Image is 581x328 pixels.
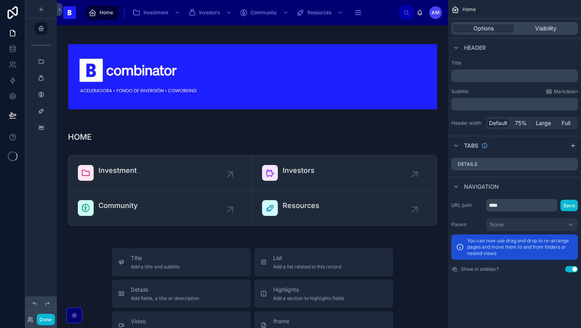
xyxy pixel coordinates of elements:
span: Markdown [554,88,578,95]
button: DetailsAdd fields, a title or description [112,279,251,308]
span: Add a section to highlights fields [273,295,344,302]
span: Add fields, a title or description [131,295,199,302]
a: Investors [186,6,236,20]
span: Details [131,286,199,294]
span: Resources [307,9,331,16]
a: Investment [130,6,184,20]
span: Add a title and subtitle [131,264,180,270]
p: You can now use drag and drop to re-arrange pages and move them to and from folders or nested views [467,238,573,257]
div: scrollable content [451,98,578,111]
span: List [273,254,341,262]
a: Community [237,6,292,20]
span: Large [536,119,551,127]
span: Navigation [464,183,499,191]
img: App logo [63,6,76,19]
span: Home [100,9,113,16]
button: HighlightsAdd a section to highlights fields [254,279,393,308]
button: None [486,218,578,231]
label: Show in sidebar? [461,266,499,272]
div: scrollable content [82,4,399,21]
button: Save [560,200,578,211]
button: TitleAdd a title and subtitle [112,248,251,276]
a: Markdown [546,88,578,95]
a: Home [86,6,119,20]
div: scrollable content [451,69,578,82]
span: Visibility [535,24,556,32]
label: Parent [451,221,483,228]
span: Community [251,9,277,16]
span: Title [131,254,180,262]
label: Header width [451,120,483,126]
span: Header [464,44,486,52]
label: URL path [451,202,483,208]
span: Full [562,119,570,127]
span: Video [131,317,176,325]
label: Title [451,60,578,66]
span: AM [432,9,440,16]
span: Investors [199,9,220,16]
button: Done [37,314,55,325]
span: Default [489,119,507,127]
span: 75% [515,119,527,127]
span: Options [473,24,494,32]
span: Tabs [464,142,478,150]
span: iframe [273,317,321,325]
span: Home [462,6,476,13]
span: Highlights [273,286,344,294]
button: ListAdd a list related to this record [254,248,393,276]
label: Details [458,161,477,167]
a: Resources [294,6,347,20]
span: Add a list related to this record [273,264,341,270]
label: Subtitle [451,88,468,95]
span: None [490,221,504,229]
span: Investment [143,9,168,16]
